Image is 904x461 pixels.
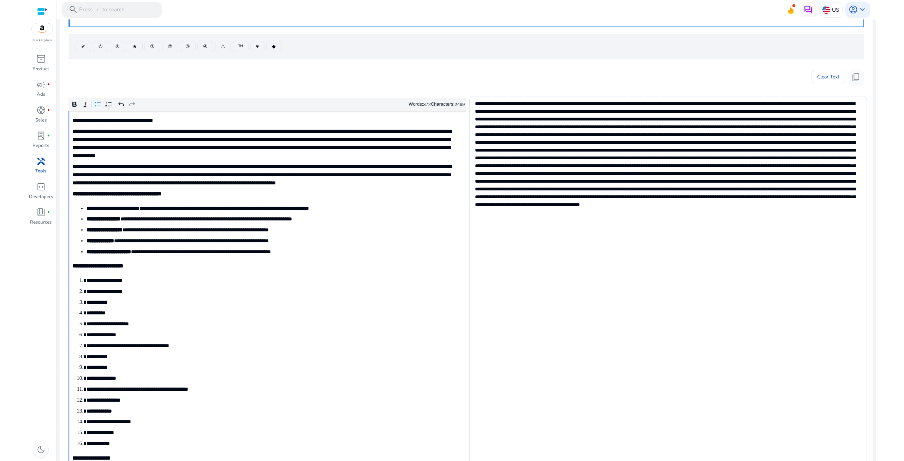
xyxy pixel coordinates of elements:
[28,53,53,78] a: inventory_2Product
[32,38,52,43] p: Marketplace
[79,6,125,14] p: Press to search
[144,41,160,52] button: ①
[36,80,46,89] span: campaign
[28,181,53,206] a: code_blocksDevelopers
[423,102,431,107] label: 372
[811,70,845,84] button: Clear Text
[36,182,46,191] span: code_blocks
[47,109,50,112] span: fiber_manual_record
[36,445,46,454] span: dark_mode
[35,117,47,124] p: Sales
[849,5,858,14] span: account_circle
[848,70,864,85] button: content_copy
[409,100,465,109] div: Words: Characters:
[822,6,830,14] img: us.svg
[47,83,50,86] span: fiber_manual_record
[162,41,178,52] button: ②
[180,41,196,52] button: ③
[94,6,101,14] span: /
[99,43,102,50] span: ©
[47,211,50,214] span: fiber_manual_record
[185,43,190,50] span: ③
[36,106,46,115] span: donut_small
[272,43,276,50] span: ◆
[76,41,91,52] button: ✔
[110,41,125,52] button: ®
[32,23,53,35] img: amazon.svg
[28,130,53,155] a: lab_profilefiber_manual_recordReports
[238,43,243,50] span: ™
[266,41,281,52] button: ◆
[93,41,108,52] button: ©
[851,73,861,82] span: content_copy
[115,43,119,50] span: ®
[36,208,46,217] span: book_4
[832,4,839,16] p: US
[203,43,208,50] span: ④
[127,41,143,52] button: ★
[233,41,249,52] button: ™
[30,219,52,226] p: Resources
[47,134,50,137] span: fiber_manual_record
[256,43,259,50] span: ♥
[69,98,466,111] div: Editor toolbar
[221,43,225,50] span: ⚠
[132,43,137,50] span: ★
[36,131,46,140] span: lab_profile
[28,155,53,181] a: handymanTools
[29,194,53,201] p: Developers
[28,78,53,104] a: campaignfiber_manual_recordAds
[150,43,155,50] span: ①
[215,41,231,52] button: ⚠
[858,5,867,14] span: keyboard_arrow_down
[28,206,53,232] a: book_4fiber_manual_recordResources
[197,41,213,52] button: ④
[250,41,264,52] button: ♥
[32,142,49,149] p: Reports
[454,102,465,107] label: 2469
[28,104,53,130] a: donut_smallfiber_manual_recordSales
[817,70,839,84] span: Clear Text
[81,43,85,50] span: ✔
[36,54,46,64] span: inventory_2
[168,43,172,50] span: ②
[32,66,49,73] p: Product
[69,5,78,14] span: search
[35,168,46,175] p: Tools
[37,91,45,98] p: Ads
[36,157,46,166] span: handyman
